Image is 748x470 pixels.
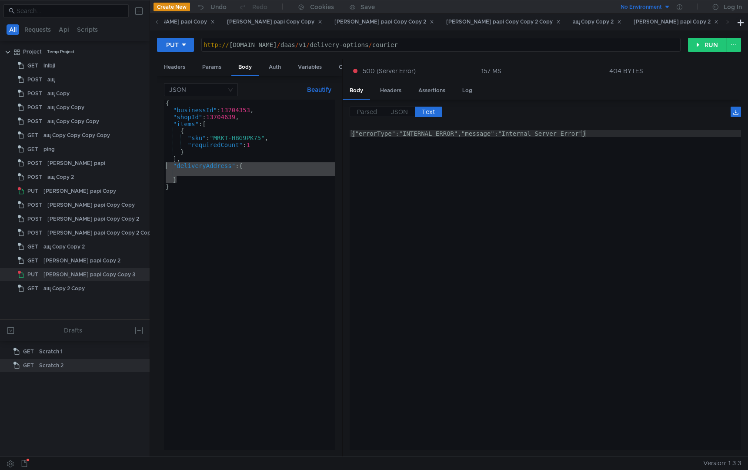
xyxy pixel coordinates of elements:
[47,101,84,114] div: ащ Copy Copy
[231,59,259,76] div: Body
[195,59,228,75] div: Params
[27,101,42,114] span: POST
[27,87,42,100] span: POST
[703,457,741,470] span: Version: 1.3.3
[23,345,34,358] span: GET
[688,38,727,52] button: RUN
[361,4,375,10] div: Save
[47,45,74,58] div: Temp Project
[157,38,194,52] button: PUT
[27,226,42,239] span: POST
[47,198,135,211] div: [PERSON_NAME] papi Copy Copy
[64,325,82,336] div: Drafts
[43,268,135,281] div: [PERSON_NAME] papi Copy Copy 3
[47,115,99,128] div: ащ Copy Copy Copy
[334,17,434,27] div: [PERSON_NAME] papi Copy Copy 2
[233,0,274,13] button: Redo
[43,185,116,198] div: [PERSON_NAME] papi Copy
[27,212,42,225] span: POST
[74,24,100,35] button: Scripts
[262,59,288,75] div: Auth
[39,345,63,358] div: Scratch 1
[363,66,416,76] span: 500 (Server Error)
[27,254,38,267] span: GET
[621,3,662,11] div: No Environment
[43,143,55,156] div: ping
[56,24,72,35] button: Api
[357,108,377,116] span: Parsed
[27,268,38,281] span: PUT
[166,40,179,50] div: PUT
[27,129,38,142] span: GET
[27,73,42,86] span: POST
[227,17,322,27] div: [PERSON_NAME] papi Copy Copy
[455,83,479,99] div: Log
[43,129,110,142] div: ащ Copy Copy Copy Copy
[391,108,408,116] span: JSON
[43,254,120,267] div: [PERSON_NAME] papi Copy 2
[157,59,192,75] div: Headers
[27,143,38,156] span: GET
[134,17,215,27] div: [PERSON_NAME] papi Copy
[43,282,85,295] div: ащ Copy 2 Copy
[7,24,19,35] button: All
[47,73,55,86] div: ащ
[27,198,42,211] span: POST
[154,3,190,11] button: Create New
[39,359,63,372] div: Scratch 2
[23,359,34,372] span: GET
[446,17,561,27] div: [PERSON_NAME] papi Copy Copy 2 Copy
[27,171,42,184] span: POST
[17,6,124,16] input: Search...
[27,240,38,253] span: GET
[47,226,154,239] div: [PERSON_NAME] papi Copy Copy 2 Copy
[22,24,53,35] button: Requests
[27,185,38,198] span: PUT
[291,59,329,75] div: Variables
[27,59,38,72] span: GET
[27,157,42,170] span: POST
[43,240,85,253] div: ащ Copy Copy 2
[310,2,334,12] div: Cookies
[210,2,227,12] div: Undo
[609,67,643,75] div: 404 BYTES
[27,282,38,295] span: GET
[422,108,435,116] span: Text
[343,83,370,100] div: Body
[373,83,408,99] div: Headers
[23,45,42,58] div: Project
[47,87,70,100] div: ащ Copy
[724,2,742,12] div: Log In
[411,83,452,99] div: Assertions
[634,17,718,27] div: [PERSON_NAME] papi Copy 2
[252,2,267,12] div: Redo
[481,67,501,75] div: 157 MS
[47,212,139,225] div: [PERSON_NAME] papi Copy Copy 2
[47,171,74,184] div: ащ Copy 2
[190,0,233,13] button: Undo
[304,84,335,95] button: Beautify
[27,115,42,128] span: POST
[573,17,622,27] div: ащ Copy Copy 2
[47,157,105,170] div: [PERSON_NAME] papi
[332,59,361,75] div: Other
[43,59,55,72] div: lnlbjl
